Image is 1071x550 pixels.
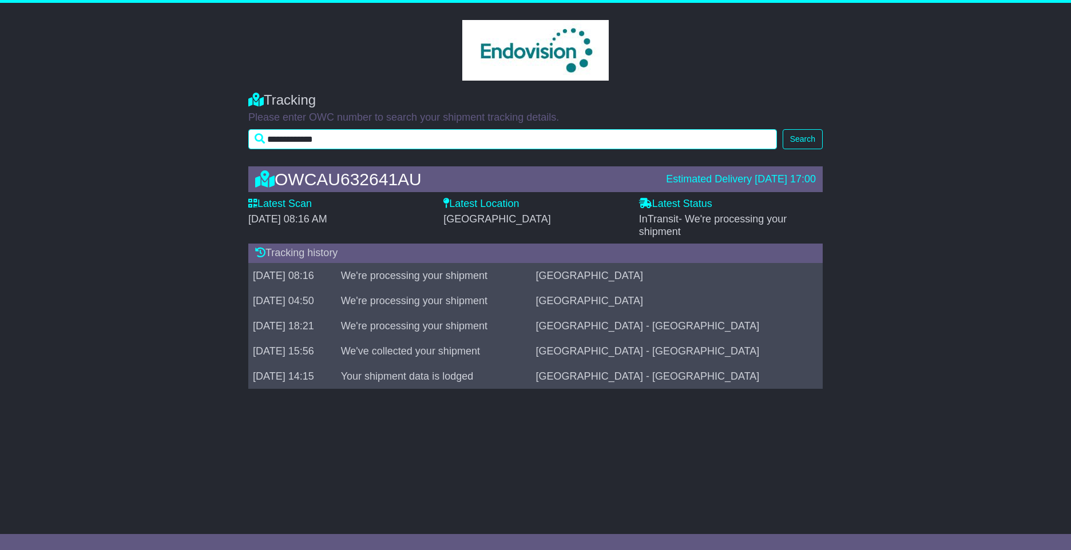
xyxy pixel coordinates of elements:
td: [GEOGRAPHIC_DATA] - [GEOGRAPHIC_DATA] [531,364,823,389]
span: InTransit [639,213,787,237]
img: GetCustomerLogo [462,20,609,81]
td: Your shipment data is lodged [336,364,531,389]
label: Latest Location [443,198,519,210]
td: [DATE] 15:56 [248,338,336,364]
span: [GEOGRAPHIC_DATA] [443,213,550,225]
td: We've collected your shipment [336,338,531,364]
td: We're processing your shipment [336,263,531,288]
label: Latest Status [639,198,712,210]
div: Tracking history [248,244,823,263]
div: Estimated Delivery [DATE] 17:00 [666,173,816,186]
td: [GEOGRAPHIC_DATA] - [GEOGRAPHIC_DATA] [531,338,823,364]
td: [GEOGRAPHIC_DATA] - [GEOGRAPHIC_DATA] [531,313,823,338]
div: Tracking [248,92,823,109]
button: Search [783,129,823,149]
td: [DATE] 14:15 [248,364,336,389]
label: Latest Scan [248,198,312,210]
div: OWCAU632641AU [249,170,660,189]
td: We're processing your shipment [336,313,531,338]
td: We're processing your shipment [336,288,531,313]
span: [DATE] 08:16 AM [248,213,327,225]
span: - We're processing your shipment [639,213,787,237]
p: Please enter OWC number to search your shipment tracking details. [248,111,823,124]
td: [GEOGRAPHIC_DATA] [531,288,823,313]
td: [DATE] 18:21 [248,313,336,338]
td: [DATE] 04:50 [248,288,336,313]
td: [DATE] 08:16 [248,263,336,288]
td: [GEOGRAPHIC_DATA] [531,263,823,288]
